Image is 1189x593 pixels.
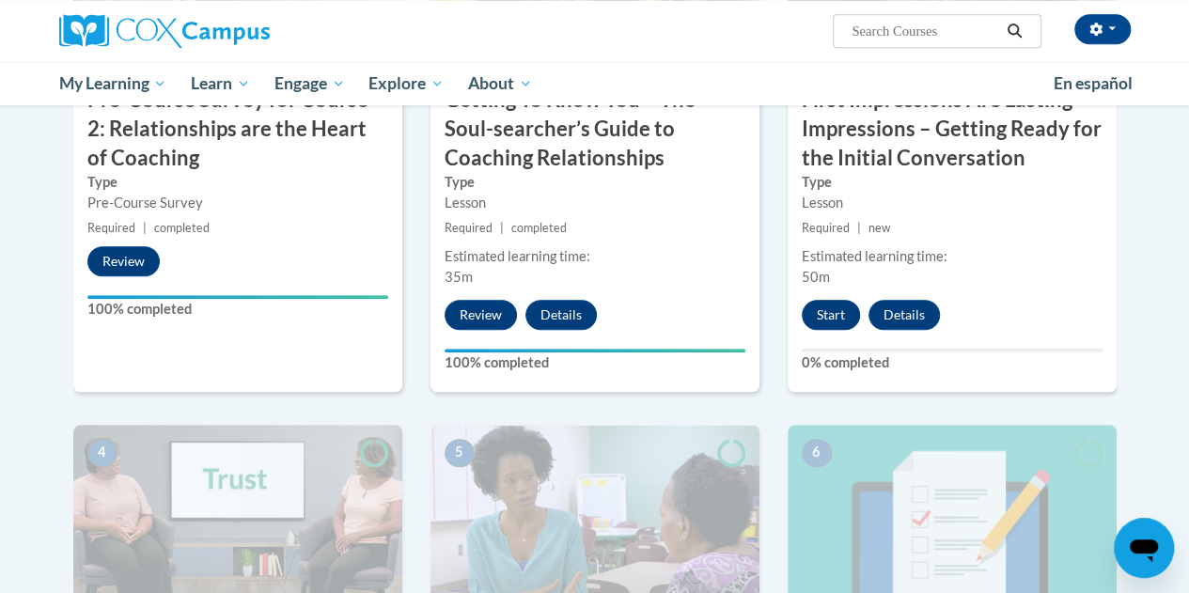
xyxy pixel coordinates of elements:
[87,172,388,193] label: Type
[143,221,147,235] span: |
[262,62,357,105] a: Engage
[868,300,940,330] button: Details
[87,295,388,299] div: Your progress
[58,72,166,95] span: My Learning
[191,72,250,95] span: Learn
[857,221,861,235] span: |
[525,300,597,330] button: Details
[87,221,135,235] span: Required
[87,246,160,276] button: Review
[1000,20,1028,42] button: Search
[445,349,745,352] div: Your progress
[802,439,832,467] span: 6
[802,352,1103,373] label: 0% completed
[87,193,388,213] div: Pre-Course Survey
[274,72,345,95] span: Engage
[445,269,473,285] span: 35m
[445,246,745,267] div: Estimated learning time:
[47,62,180,105] a: My Learning
[1041,64,1145,103] a: En español
[788,86,1117,172] h3: First Impressions Are Lasting Impressions – Getting Ready for the Initial Conversation
[468,72,532,95] span: About
[802,193,1103,213] div: Lesson
[1114,518,1174,578] iframe: Button to launch messaging window
[802,172,1103,193] label: Type
[456,62,544,105] a: About
[1074,14,1131,44] button: Account Settings
[802,269,830,285] span: 50m
[430,86,759,172] h3: Getting To Know You – The Soul-searcher’s Guide to Coaching Relationships
[802,221,850,235] span: Required
[59,14,398,48] a: Cox Campus
[59,14,270,48] img: Cox Campus
[802,246,1103,267] div: Estimated learning time:
[850,20,1000,42] input: Search Courses
[356,62,456,105] a: Explore
[445,439,475,467] span: 5
[445,193,745,213] div: Lesson
[802,300,860,330] button: Start
[154,221,210,235] span: completed
[445,172,745,193] label: Type
[500,221,504,235] span: |
[87,439,117,467] span: 4
[511,221,567,235] span: completed
[73,86,402,172] h3: Pre-Course Survey for Course 2: Relationships are the Heart of Coaching
[445,221,493,235] span: Required
[868,221,891,235] span: new
[368,72,444,95] span: Explore
[87,299,388,320] label: 100% completed
[1054,73,1133,93] span: En español
[445,352,745,373] label: 100% completed
[445,300,517,330] button: Review
[179,62,262,105] a: Learn
[45,62,1145,105] div: Main menu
